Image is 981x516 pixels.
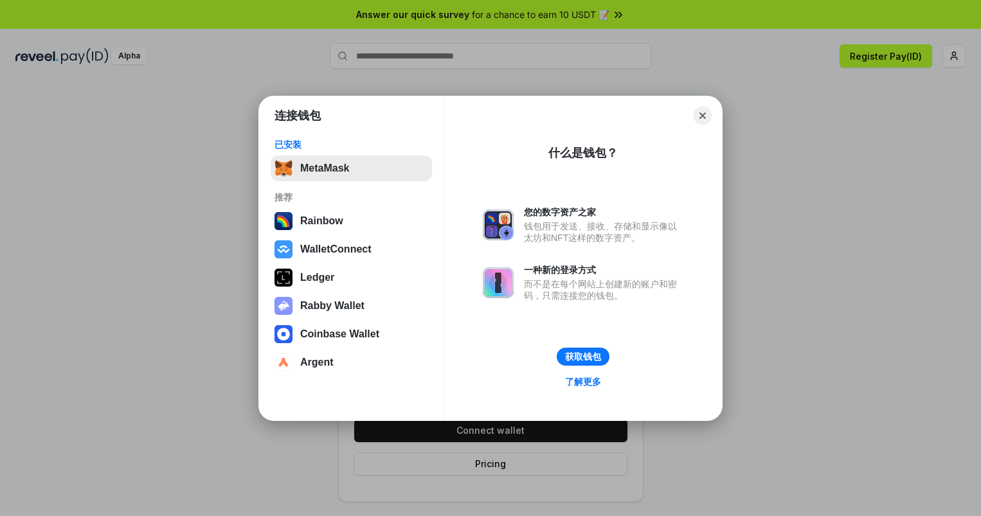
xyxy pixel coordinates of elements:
img: svg+xml,%3Csvg%20fill%3D%22none%22%20height%3D%2233%22%20viewBox%3D%220%200%2035%2033%22%20width%... [274,159,292,177]
button: WalletConnect [271,236,432,262]
div: Rainbow [300,215,343,227]
img: svg+xml,%3Csvg%20width%3D%2228%22%20height%3D%2228%22%20viewBox%3D%220%200%2028%2028%22%20fill%3D... [274,353,292,371]
div: MetaMask [300,163,349,174]
div: Rabby Wallet [300,300,364,312]
button: Ledger [271,265,432,290]
button: Argent [271,350,432,375]
h1: 连接钱包 [274,108,321,123]
img: svg+xml,%3Csvg%20width%3D%22120%22%20height%3D%22120%22%20viewBox%3D%220%200%20120%20120%22%20fil... [274,212,292,230]
img: svg+xml,%3Csvg%20width%3D%2228%22%20height%3D%2228%22%20viewBox%3D%220%200%2028%2028%22%20fill%3D... [274,240,292,258]
img: svg+xml,%3Csvg%20width%3D%2228%22%20height%3D%2228%22%20viewBox%3D%220%200%2028%2028%22%20fill%3D... [274,325,292,343]
button: Rabby Wallet [271,293,432,319]
div: 推荐 [274,191,428,203]
button: 获取钱包 [557,348,609,366]
div: 您的数字资产之家 [524,206,683,218]
div: Ledger [300,272,334,283]
button: Close [694,107,712,125]
div: 了解更多 [565,376,601,387]
div: 钱包用于发送、接收、存储和显示像以太坊和NFT这样的数字资产。 [524,220,683,244]
img: svg+xml,%3Csvg%20xmlns%3D%22http%3A%2F%2Fwww.w3.org%2F2000%2Fsvg%22%20fill%3D%22none%22%20viewBox... [274,297,292,315]
div: 什么是钱包？ [548,145,618,161]
div: Coinbase Wallet [300,328,379,340]
button: Coinbase Wallet [271,321,432,347]
div: Argent [300,357,334,368]
div: 一种新的登录方式 [524,264,683,276]
div: 而不是在每个网站上创建新的账户和密码，只需连接您的钱包。 [524,278,683,301]
button: Rainbow [271,208,432,234]
img: svg+xml,%3Csvg%20xmlns%3D%22http%3A%2F%2Fwww.w3.org%2F2000%2Fsvg%22%20fill%3D%22none%22%20viewBox... [483,267,514,298]
a: 了解更多 [557,373,609,390]
div: WalletConnect [300,244,372,255]
img: svg+xml,%3Csvg%20xmlns%3D%22http%3A%2F%2Fwww.w3.org%2F2000%2Fsvg%22%20width%3D%2228%22%20height%3... [274,269,292,287]
button: MetaMask [271,156,432,181]
div: 获取钱包 [565,351,601,362]
img: svg+xml,%3Csvg%20xmlns%3D%22http%3A%2F%2Fwww.w3.org%2F2000%2Fsvg%22%20fill%3D%22none%22%20viewBox... [483,209,514,240]
div: 已安装 [274,139,428,150]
